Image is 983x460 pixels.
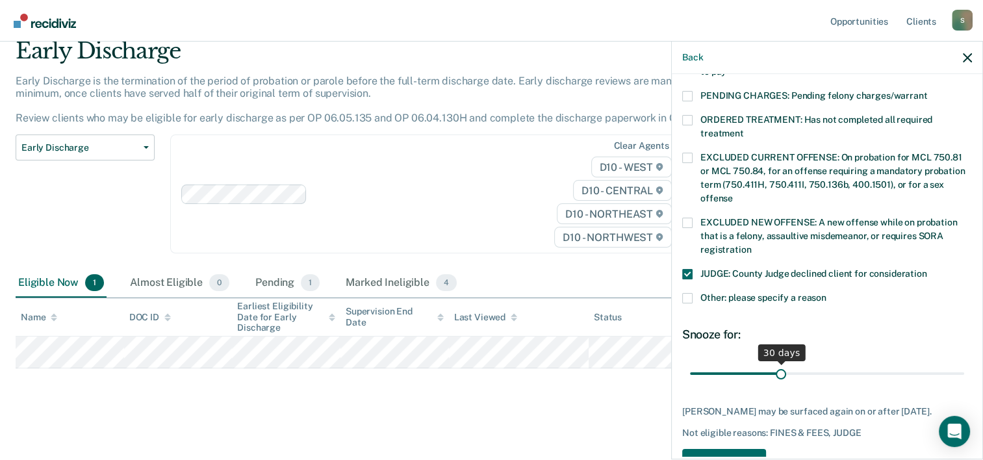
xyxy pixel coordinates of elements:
button: Back [682,52,703,63]
div: Early Discharge [16,38,753,75]
div: Almost Eligible [127,269,232,298]
div: Not eligible reasons: FINES & FEES, JUDGE [682,428,972,439]
div: Marked Ineligible [343,269,459,298]
span: ORDERED TREATMENT: Has not completed all required treatment [700,114,932,138]
div: [PERSON_NAME] may be surfaced again on or after [DATE]. [682,406,972,417]
span: 0 [209,274,229,291]
div: Pending [253,269,322,298]
span: D10 - NORTHEAST [557,203,671,224]
div: DOC ID [129,312,171,323]
span: EXCLUDED CURRENT OFFENSE: On probation for MCL 750.81 or MCL 750.84, for an offense requiring a m... [700,152,965,203]
div: S [952,10,973,31]
div: Status [594,312,622,323]
span: D10 - WEST [591,157,672,177]
span: EXCLUDED NEW OFFENSE: A new offense while on probation that is a felony, assaultive misdemeanor, ... [700,217,957,255]
p: Early Discharge is the termination of the period of probation or parole before the full-term disc... [16,75,714,125]
span: PENDING CHARGES: Pending felony charges/warrant [700,90,927,101]
div: Earliest Eligibility Date for Early Discharge [237,301,335,333]
div: Eligible Now [16,269,107,298]
span: 4 [436,274,457,291]
span: 1 [85,274,104,291]
span: JUDGE: County Judge declined client for consideration [700,268,927,279]
div: Clear agents [613,140,669,151]
button: Profile dropdown button [952,10,973,31]
img: Recidiviz [14,14,76,28]
span: D10 - NORTHWEST [554,227,671,248]
div: Snooze for: [682,327,972,342]
span: Early Discharge [21,142,138,153]
div: Supervision End Date [346,306,444,328]
span: D10 - CENTRAL [573,180,672,201]
div: Open Intercom Messenger [939,416,970,447]
span: 1 [301,274,320,291]
div: Last Viewed [454,312,517,323]
div: Name [21,312,57,323]
span: Other: please specify a reason [700,292,826,303]
div: 30 days [758,344,806,361]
